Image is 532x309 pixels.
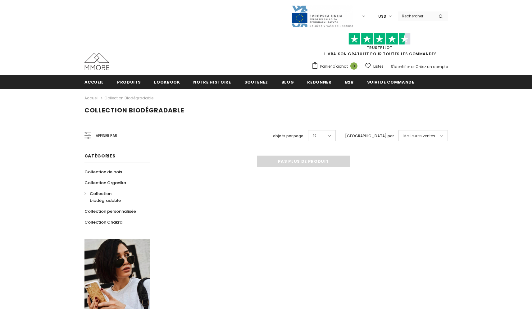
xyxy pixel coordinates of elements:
[84,217,122,228] a: Collection Chakra
[244,75,268,89] a: soutenez
[281,75,294,89] a: Blog
[84,208,136,214] span: Collection personnalisée
[411,64,415,69] span: or
[307,75,331,89] a: Redonner
[378,13,386,20] span: USD
[307,79,331,85] span: Redonner
[90,191,121,203] span: Collection biodégradable
[345,79,354,85] span: B2B
[84,206,136,217] a: Collection personnalisée
[84,177,126,188] a: Collection Organika
[84,94,98,102] a: Accueil
[398,11,434,20] input: Search Site
[320,63,348,70] span: Panier d'achat
[244,79,268,85] span: soutenez
[345,133,394,139] label: [GEOGRAPHIC_DATA] par
[84,219,122,225] span: Collection Chakra
[84,169,122,175] span: Collection de bois
[96,132,117,139] span: Affiner par
[350,62,357,70] span: 0
[117,79,141,85] span: Produits
[416,64,448,69] a: Créez un compte
[84,53,109,70] img: Cas MMORE
[84,166,122,177] a: Collection de bois
[117,75,141,89] a: Produits
[291,13,353,19] a: Javni Razpis
[84,106,184,115] span: Collection biodégradable
[84,188,143,206] a: Collection biodégradable
[281,79,294,85] span: Blog
[313,133,316,139] span: 12
[311,36,448,57] span: LIVRAISON GRATUITE POUR TOUTES LES COMMANDES
[273,133,303,139] label: objets par page
[104,95,153,101] a: Collection biodégradable
[84,75,104,89] a: Accueil
[348,33,411,45] img: Faites confiance aux étoiles pilotes
[291,5,353,28] img: Javni Razpis
[193,79,231,85] span: Notre histoire
[367,79,414,85] span: Suivi de commande
[367,45,393,50] a: TrustPilot
[365,61,384,72] a: Listes
[154,75,180,89] a: Lookbook
[403,133,435,139] span: Meilleures ventes
[84,79,104,85] span: Accueil
[311,62,361,71] a: Panier d'achat 0
[154,79,180,85] span: Lookbook
[367,75,414,89] a: Suivi de commande
[373,63,384,70] span: Listes
[84,180,126,186] span: Collection Organika
[345,75,354,89] a: B2B
[391,64,410,69] a: S'identifier
[193,75,231,89] a: Notre histoire
[84,153,116,159] span: Catégories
